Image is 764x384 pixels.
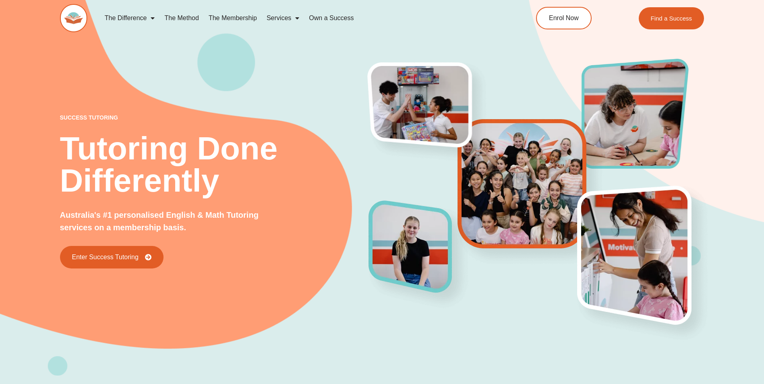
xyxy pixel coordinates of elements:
[60,246,164,268] a: Enter Success Tutoring
[262,9,304,27] a: Services
[204,9,262,27] a: The Membership
[60,209,286,234] p: Australia's #1 personalised English & Math Tutoring services on a membership basis.
[549,15,579,21] span: Enrol Now
[100,9,499,27] nav: Menu
[60,115,369,120] p: success tutoring
[536,7,592,29] a: Enrol Now
[651,15,692,21] span: Find a Success
[100,9,160,27] a: The Difference
[304,9,358,27] a: Own a Success
[72,254,139,260] span: Enter Success Tutoring
[639,7,704,29] a: Find a Success
[60,132,369,197] h2: Tutoring Done Differently
[159,9,203,27] a: The Method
